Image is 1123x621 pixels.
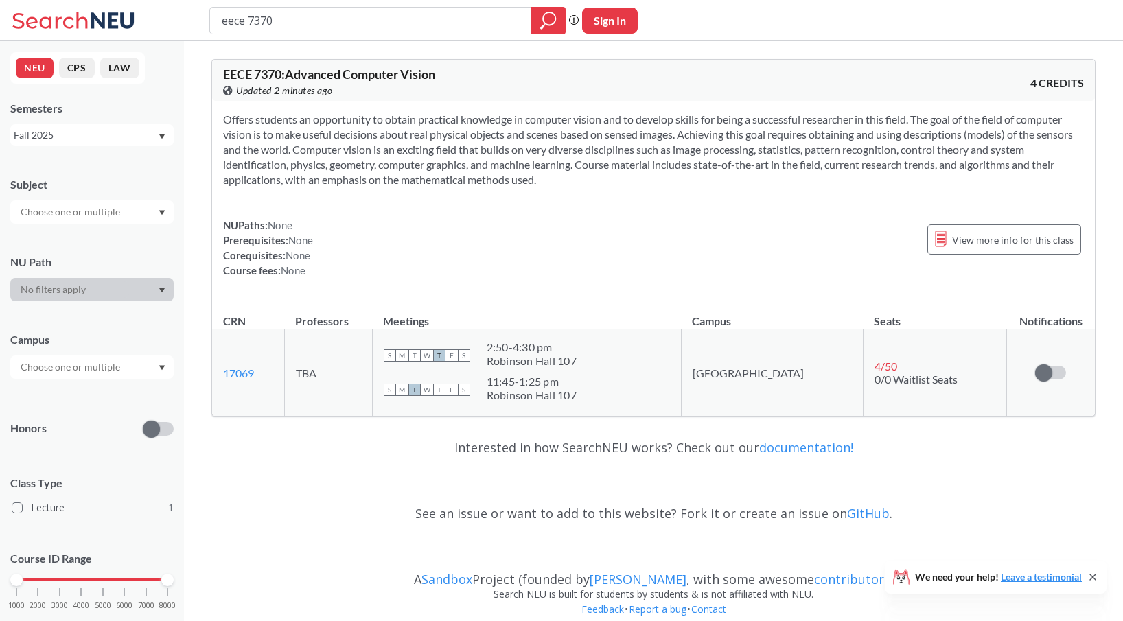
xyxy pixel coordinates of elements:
p: Honors [10,421,47,436]
span: F [445,384,458,396]
td: [GEOGRAPHIC_DATA] [681,329,863,417]
div: Interested in how SearchNEU works? Check out our [211,427,1096,467]
span: 6000 [116,602,132,609]
a: [PERSON_NAME] [590,571,686,587]
span: 2000 [30,602,46,609]
span: None [268,219,292,231]
div: Dropdown arrow [10,278,174,301]
th: Seats [863,300,1006,329]
div: magnifying glass [531,7,566,34]
span: 1 [168,500,174,515]
div: Fall 2025 [14,128,157,143]
div: Search NEU is built for students by students & is not affiliated with NEU. [211,587,1096,602]
th: Campus [681,300,863,329]
a: GitHub [847,505,890,522]
a: Leave a testimonial [1001,571,1082,583]
div: Semesters [10,101,174,116]
span: T [433,349,445,362]
span: View more info for this class [952,231,1074,248]
span: 7000 [138,602,154,609]
span: We need your help! [915,572,1082,582]
span: T [408,384,421,396]
div: CRN [223,314,246,329]
div: 2:50 - 4:30 pm [487,340,577,354]
div: A Project (founded by , with some awesome ) [211,559,1096,587]
span: S [384,349,396,362]
span: S [384,384,396,396]
span: M [396,349,408,362]
div: Dropdown arrow [10,200,174,224]
span: 4 / 50 [875,360,897,373]
span: S [458,384,470,396]
svg: Dropdown arrow [159,210,165,215]
th: Notifications [1006,300,1095,329]
div: NU Path [10,255,174,270]
span: 4000 [73,602,89,609]
span: 8000 [159,602,176,609]
a: contributors [814,571,890,587]
a: 17069 [223,366,254,379]
svg: Dropdown arrow [159,365,165,371]
input: Class, professor, course number, "phrase" [220,9,522,32]
a: documentation! [759,439,853,456]
span: T [433,384,445,396]
span: 5000 [95,602,111,609]
span: 4 CREDITS [1030,75,1084,91]
button: NEU [16,58,54,78]
th: Meetings [372,300,681,329]
div: Robinson Hall 107 [487,388,577,402]
div: Subject [10,177,174,192]
span: None [281,264,305,277]
span: W [421,384,433,396]
p: Course ID Range [10,551,174,567]
a: Feedback [581,602,625,616]
div: See an issue or want to add to this website? Fork it or create an issue on . [211,493,1096,533]
svg: Dropdown arrow [159,288,165,293]
span: 3000 [51,602,68,609]
span: F [445,349,458,362]
span: 1000 [8,602,25,609]
section: Offers students an opportunity to obtain practical knowledge in computer vision and to develop sk... [223,112,1084,187]
button: CPS [59,58,95,78]
div: 11:45 - 1:25 pm [487,375,577,388]
span: S [458,349,470,362]
span: Updated 2 minutes ago [236,83,333,98]
svg: magnifying glass [540,11,557,30]
span: W [421,349,433,362]
div: Fall 2025Dropdown arrow [10,124,174,146]
span: EECE 7370 : Advanced Computer Vision [223,67,435,82]
div: Dropdown arrow [10,355,174,379]
span: None [288,234,313,246]
span: T [408,349,421,362]
a: Contact [691,602,727,616]
td: TBA [284,329,372,417]
div: NUPaths: Prerequisites: Corequisites: Course fees: [223,218,313,278]
span: M [396,384,408,396]
a: Sandbox [421,571,472,587]
div: Campus [10,332,174,347]
label: Lecture [12,499,174,517]
button: LAW [100,58,139,78]
input: Choose one or multiple [14,359,129,375]
div: Robinson Hall 107 [487,354,577,368]
th: Professors [284,300,372,329]
svg: Dropdown arrow [159,134,165,139]
button: Sign In [582,8,638,34]
a: Report a bug [628,602,687,616]
span: Class Type [10,476,174,491]
span: 0/0 Waitlist Seats [875,373,958,386]
span: None [286,249,310,261]
input: Choose one or multiple [14,204,129,220]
